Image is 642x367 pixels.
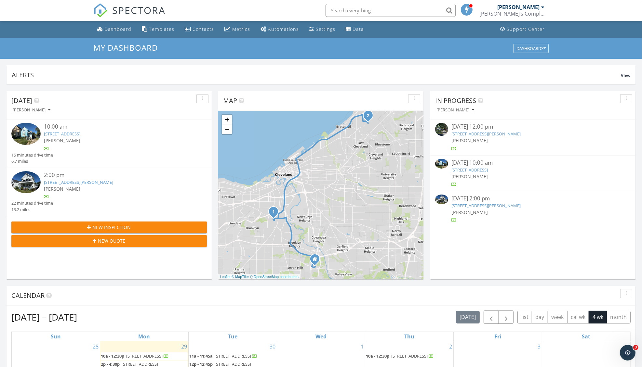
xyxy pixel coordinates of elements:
div: 3868 W 37th St, Cleveland, OH 44109 [274,211,277,215]
div: Automations [268,26,299,32]
a: [DATE] 10:00 am [STREET_ADDRESS] [PERSON_NAME] [435,159,631,188]
button: New Quote [11,235,207,247]
a: 11a - 11:45a [STREET_ADDRESS] [189,352,276,360]
a: Data [343,23,367,35]
a: Go to October 1, 2025 [359,341,365,352]
a: Leaflet [220,275,231,279]
a: [DATE] 12:00 pm [STREET_ADDRESS][PERSON_NAME] [PERSON_NAME] [435,123,631,152]
a: Dashboard [95,23,134,35]
button: [PERSON_NAME] [435,106,475,115]
a: 10a - 12:30p [STREET_ADDRESS] [101,353,169,359]
button: cal wk [567,311,589,323]
span: [PERSON_NAME] [44,137,80,144]
span: [PERSON_NAME] [451,209,488,215]
button: week [548,311,568,323]
div: Data [353,26,364,32]
span: [STREET_ADDRESS] [215,353,251,359]
span: My Dashboard [93,42,158,53]
a: [STREET_ADDRESS][PERSON_NAME] [44,179,113,185]
a: Metrics [222,23,253,35]
button: Dashboards [514,44,549,53]
span: 11a - 11:45a [189,353,213,359]
div: Settings [316,26,335,32]
span: [STREET_ADDRESS] [126,353,163,359]
a: Support Center [498,23,547,35]
img: streetview [435,123,448,136]
a: 11a - 11:45a [STREET_ADDRESS] [189,353,257,359]
button: day [532,311,548,323]
a: Sunday [49,332,62,341]
a: © MapTiler [232,275,249,279]
span: [PERSON_NAME] [451,173,488,180]
a: [STREET_ADDRESS] [451,167,488,173]
span: New Inspection [93,224,131,231]
div: Metrics [232,26,250,32]
div: [DATE] 2:00 pm [451,195,614,203]
button: New Inspection [11,221,207,233]
button: month [607,311,631,323]
a: [STREET_ADDRESS][PERSON_NAME] [451,203,521,209]
input: Search everything... [326,4,456,17]
a: Zoom in [222,115,232,124]
div: 22 minutes drive time [11,200,53,206]
button: list [517,311,532,323]
span: [STREET_ADDRESS] [391,353,428,359]
span: [PERSON_NAME] [44,186,80,192]
div: Tom’s Complete Construction [479,10,544,17]
button: 4 wk [589,311,607,323]
a: Go to September 28, 2025 [91,341,100,352]
button: Next [499,310,514,324]
div: Templates [149,26,174,32]
a: Thursday [403,332,416,341]
a: Settings [307,23,338,35]
a: 10a - 12:30p [STREET_ADDRESS] [366,353,434,359]
div: Contacts [193,26,214,32]
a: Automations (Basic) [258,23,301,35]
a: Go to October 2, 2025 [448,341,453,352]
span: 12p - 12:45p [189,361,213,367]
a: [DATE] 2:00 pm [STREET_ADDRESS][PERSON_NAME] [PERSON_NAME] [435,195,631,223]
img: The Best Home Inspection Software - Spectora [93,3,108,18]
img: 9549547%2Fcover_photos%2F6HKzwK8u3jXTl8mgqRjJ%2Fsmall.jpg [11,123,41,145]
span: 10a - 12:30p [366,353,389,359]
div: 2:00 pm [44,171,191,179]
span: [DATE] [11,96,32,105]
button: Previous [484,310,499,324]
a: Tuesday [227,332,239,341]
img: 9549566%2Fcover_photos%2FkbbxoP463YfH6Yt7Lgu7%2Fsmall.jpg [435,195,448,204]
a: 10a - 12:30p [STREET_ADDRESS] [101,352,188,360]
a: Go to October 4, 2025 [625,341,630,352]
i: 2 [367,114,369,118]
a: 10a - 12:30p [STREET_ADDRESS] [366,352,453,360]
a: Contacts [182,23,217,35]
div: Alerts [12,70,621,79]
span: 10a - 12:30p [101,353,124,359]
span: Map [223,96,237,105]
span: New Quote [98,237,126,244]
a: 10:00 am [STREET_ADDRESS] [PERSON_NAME] 15 minutes drive time 6.7 miles [11,123,207,164]
a: SPECTORA [93,9,166,22]
a: [STREET_ADDRESS] [44,131,80,137]
a: [STREET_ADDRESS][PERSON_NAME] [451,131,521,137]
button: [PERSON_NAME] [11,106,52,115]
a: Saturday [581,332,592,341]
div: 6.7 miles [11,158,53,164]
img: 9549547%2Fcover_photos%2F6HKzwK8u3jXTl8mgqRjJ%2Fsmall.jpg [435,159,448,169]
iframe: Intercom live chat [620,345,635,361]
div: [PERSON_NAME] [497,4,540,10]
div: [PERSON_NAME] [436,108,474,112]
div: 15 minutes drive time [11,152,53,158]
span: Calendar [11,291,45,300]
span: View [621,73,630,78]
a: Go to October 3, 2025 [536,341,542,352]
span: 2p - 4:30p [101,361,120,367]
a: Monday [137,332,152,341]
span: SPECTORA [112,3,166,17]
div: Dashboards [516,46,546,51]
div: Dashboard [104,26,131,32]
a: Go to September 29, 2025 [180,341,188,352]
h2: [DATE] – [DATE] [11,310,77,323]
a: 2:00 pm [STREET_ADDRESS][PERSON_NAME] [PERSON_NAME] 22 minutes drive time 13.2 miles [11,171,207,213]
a: Templates [139,23,177,35]
a: Zoom out [222,124,232,134]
